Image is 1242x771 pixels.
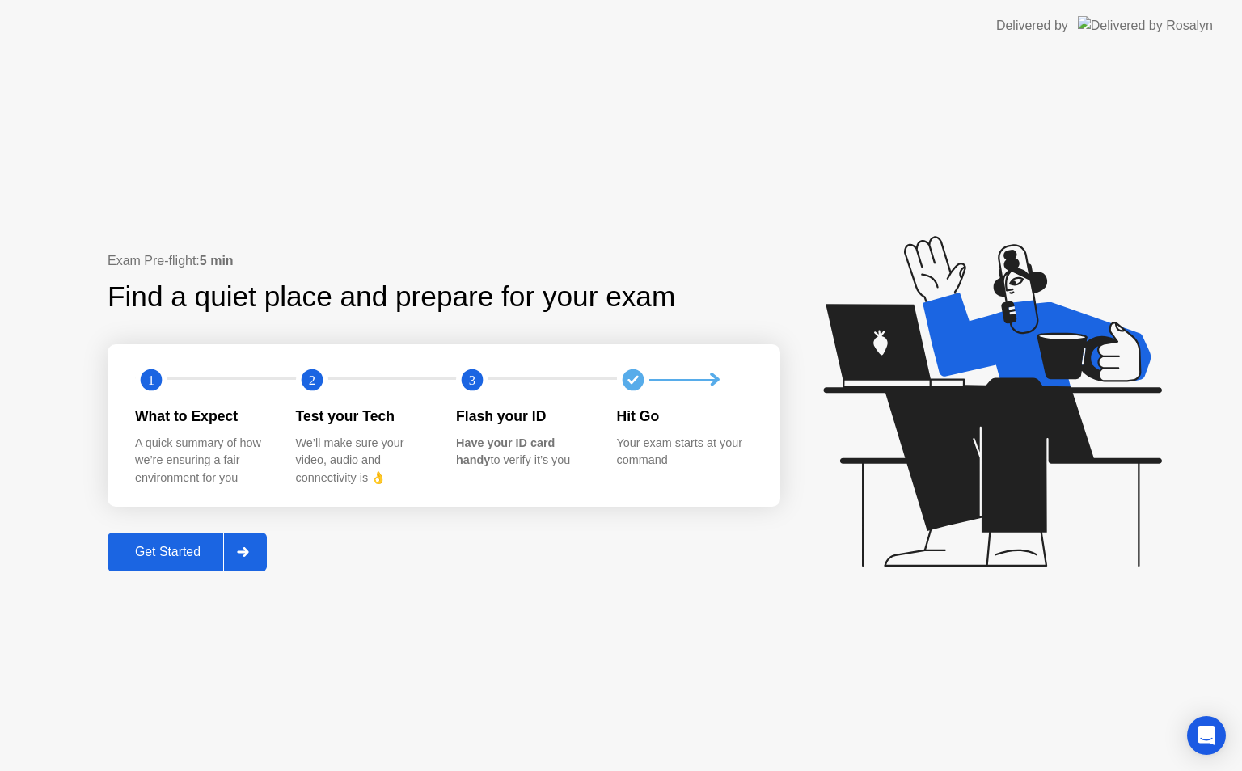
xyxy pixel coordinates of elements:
[148,373,154,388] text: 1
[135,406,270,427] div: What to Expect
[112,545,223,559] div: Get Started
[296,406,431,427] div: Test your Tech
[456,435,591,470] div: to verify it’s you
[456,406,591,427] div: Flash your ID
[469,373,475,388] text: 3
[296,435,431,487] div: We’ll make sure your video, audio and connectivity is 👌
[1078,16,1213,35] img: Delivered by Rosalyn
[108,251,780,271] div: Exam Pre-flight:
[617,406,752,427] div: Hit Go
[200,254,234,268] b: 5 min
[617,435,752,470] div: Your exam starts at your command
[308,373,315,388] text: 2
[996,16,1068,36] div: Delivered by
[108,533,267,571] button: Get Started
[108,276,678,318] div: Find a quiet place and prepare for your exam
[1187,716,1226,755] div: Open Intercom Messenger
[135,435,270,487] div: A quick summary of how we’re ensuring a fair environment for you
[456,436,555,467] b: Have your ID card handy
